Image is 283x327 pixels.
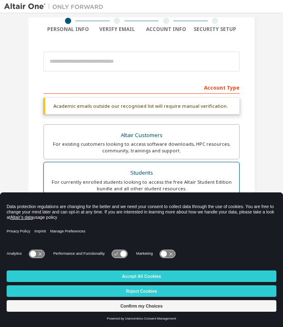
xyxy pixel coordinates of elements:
[4,2,108,11] img: Altair One
[141,26,191,33] div: Account Info
[43,81,240,94] div: Account Type
[49,167,234,179] div: Students
[49,141,234,154] div: For existing customers looking to access software downloads, HPC resources, community, trainings ...
[43,98,240,114] div: Academic emails outside our recognised list will require manual verification.
[49,130,234,141] div: Altair Customers
[191,26,240,33] div: Security Setup
[43,26,93,33] div: Personal Info
[93,26,142,33] div: Verify Email
[49,179,234,192] div: For currently enrolled students looking to access the free Altair Student Edition bundle and all ...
